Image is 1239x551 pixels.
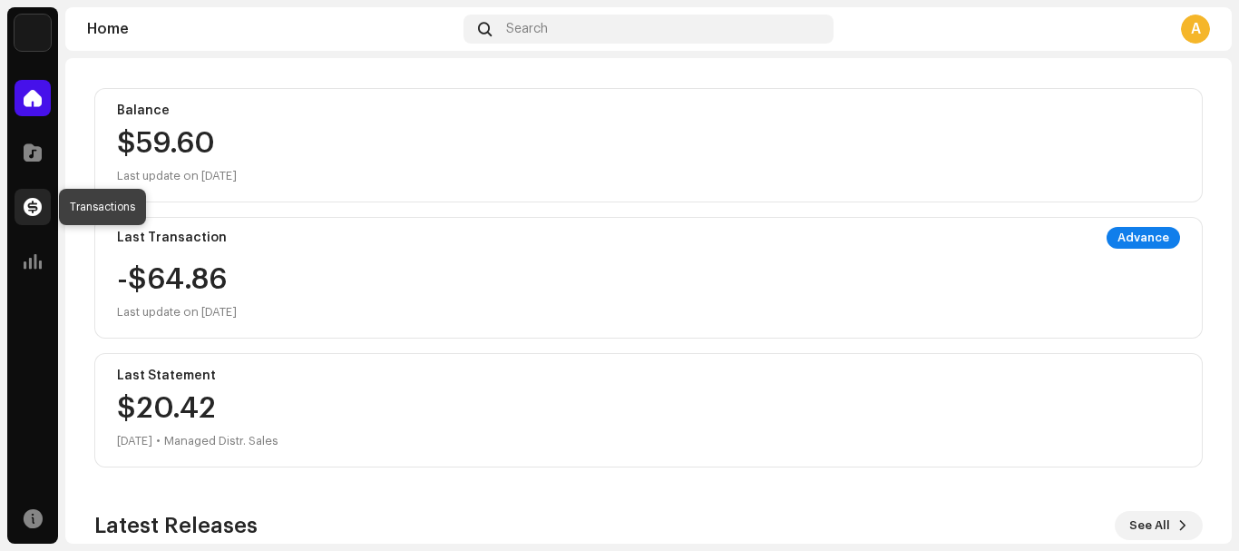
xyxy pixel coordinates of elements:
h3: Latest Releases [94,511,258,540]
button: See All [1115,511,1203,540]
div: Last update on [DATE] [117,165,1180,187]
div: Balance [117,103,1180,118]
img: 1c16f3de-5afb-4452-805d-3f3454e20b1b [15,15,51,51]
div: Home [87,22,456,36]
re-o-card-value: Balance [94,88,1203,202]
span: See All [1129,507,1170,544]
span: Search [506,22,548,36]
re-o-card-value: Last Statement [94,353,1203,467]
div: Advance [1107,227,1180,249]
div: Last Statement [117,369,1180,383]
div: A [1181,15,1210,44]
div: Last update on [DATE] [117,301,237,323]
div: [DATE] [117,430,152,452]
div: • [156,430,161,452]
div: Last Transaction [117,231,227,245]
div: Managed Distr. Sales [164,430,278,452]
